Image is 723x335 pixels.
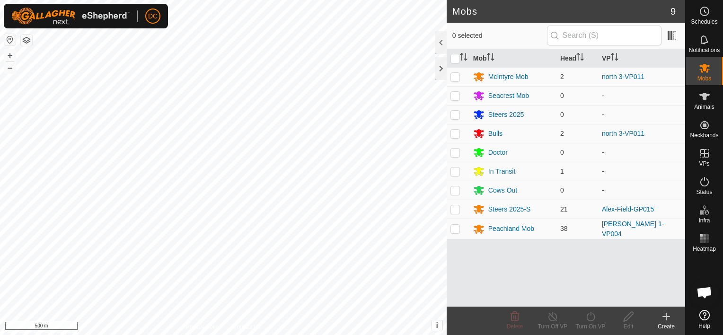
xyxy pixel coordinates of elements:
[556,49,598,68] th: Head
[699,161,709,167] span: VPs
[598,86,685,105] td: -
[698,218,710,223] span: Infra
[560,167,564,175] span: 1
[694,104,714,110] span: Animals
[602,205,654,213] a: Alex-Field-GP015
[4,50,16,61] button: +
[233,323,261,331] a: Contact Us
[611,54,618,62] p-sorticon: Activate to sort
[469,49,556,68] th: Mob
[488,204,531,214] div: Steers 2025-S
[690,132,718,138] span: Neckbands
[488,72,529,82] div: McIntyre Mob
[691,19,717,25] span: Schedules
[487,54,494,62] p-sorticon: Activate to sort
[560,225,568,232] span: 38
[460,54,467,62] p-sorticon: Activate to sort
[598,181,685,200] td: -
[647,322,685,331] div: Create
[547,26,661,45] input: Search (S)
[670,4,676,18] span: 9
[11,8,130,25] img: Gallagher Logo
[693,246,716,252] span: Heatmap
[4,62,16,73] button: –
[697,76,711,81] span: Mobs
[507,323,523,330] span: Delete
[602,220,664,238] a: [PERSON_NAME] 1-VP004
[690,278,719,307] div: Open chat
[698,323,710,329] span: Help
[609,322,647,331] div: Edit
[4,34,16,45] button: Reset Map
[186,323,221,331] a: Privacy Policy
[598,105,685,124] td: -
[534,322,572,331] div: Turn Off VP
[686,306,723,333] a: Help
[436,321,438,329] span: i
[488,167,516,176] div: In Transit
[560,186,564,194] span: 0
[689,47,720,53] span: Notifications
[488,148,508,158] div: Doctor
[560,130,564,137] span: 2
[696,189,712,195] span: Status
[560,73,564,80] span: 2
[598,49,685,68] th: VP
[560,111,564,118] span: 0
[560,149,564,156] span: 0
[432,320,442,331] button: i
[602,73,644,80] a: north 3-VP011
[488,110,524,120] div: Steers 2025
[148,11,158,21] span: DC
[572,322,609,331] div: Turn On VP
[452,31,547,41] span: 0 selected
[576,54,584,62] p-sorticon: Activate to sort
[21,35,32,46] button: Map Layers
[598,162,685,181] td: -
[488,185,517,195] div: Cows Out
[598,143,685,162] td: -
[488,91,529,101] div: Seacrest Mob
[602,130,644,137] a: north 3-VP011
[452,6,670,17] h2: Mobs
[488,224,534,234] div: Peachland Mob
[560,92,564,99] span: 0
[560,205,568,213] span: 21
[488,129,503,139] div: Bulls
